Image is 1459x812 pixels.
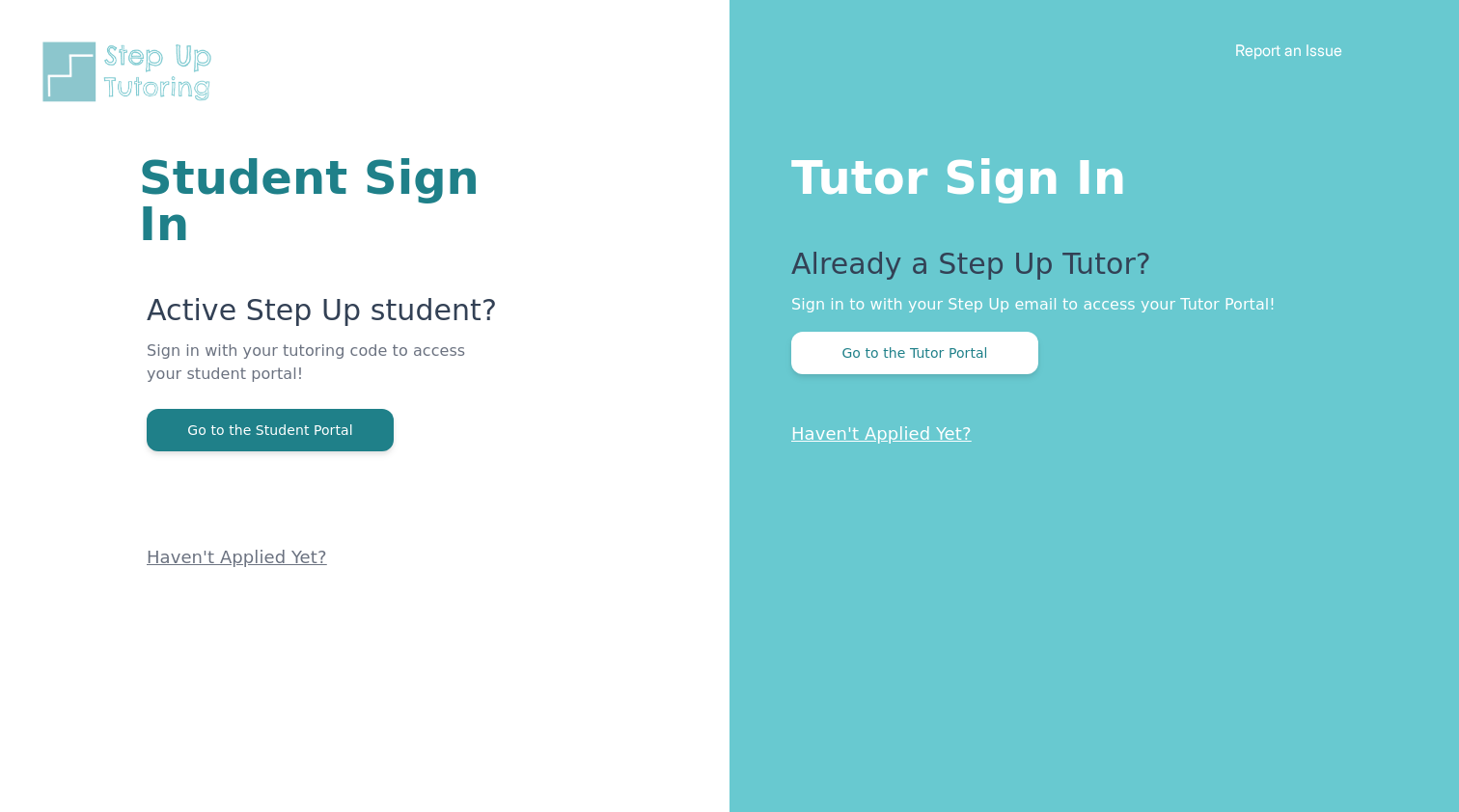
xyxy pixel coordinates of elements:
p: Sign in to with your Step Up email to access your Tutor Portal! [791,293,1382,316]
img: Step Up Tutoring horizontal logo [39,39,224,105]
a: Haven't Applied Yet? [147,547,327,567]
a: Go to the Tutor Portal [791,343,1038,362]
a: Go to the Student Portal [147,420,394,439]
a: Report an Issue [1235,41,1342,60]
h1: Tutor Sign In [791,147,1382,201]
button: Go to the Tutor Portal [791,332,1038,374]
p: Sign in with your tutoring code to access your student portal! [147,339,498,409]
p: Active Step Up student? [147,293,498,339]
a: Haven't Applied Yet? [791,423,972,444]
button: Go to the Student Portal [147,409,394,451]
p: Already a Step Up Tutor? [791,247,1382,293]
h1: Student Sign In [139,154,498,247]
